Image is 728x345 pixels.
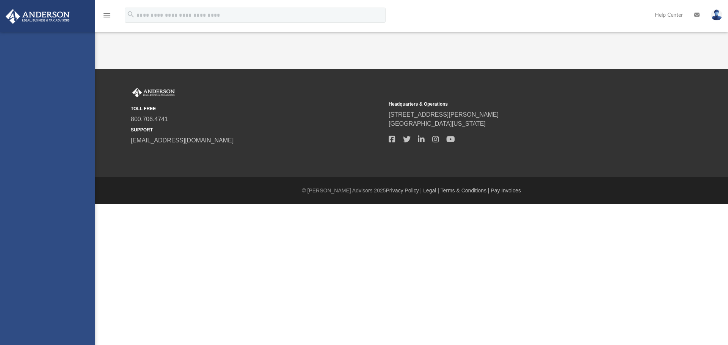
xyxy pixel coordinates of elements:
a: 800.706.4741 [131,116,168,122]
a: [GEOGRAPHIC_DATA][US_STATE] [389,120,486,127]
a: [STREET_ADDRESS][PERSON_NAME] [389,111,499,118]
img: Anderson Advisors Platinum Portal [131,88,176,98]
a: Terms & Conditions | [441,187,490,194]
small: Headquarters & Operations [389,101,641,108]
i: menu [102,11,111,20]
small: TOLL FREE [131,105,383,112]
a: Legal | [423,187,439,194]
img: Anderson Advisors Platinum Portal [3,9,72,24]
small: SUPPORT [131,126,383,133]
div: © [PERSON_NAME] Advisors 2025 [95,187,728,195]
a: menu [102,14,111,20]
a: Privacy Policy | [386,187,422,194]
a: Pay Invoices [491,187,521,194]
a: [EMAIL_ADDRESS][DOMAIN_NAME] [131,137,234,144]
i: search [127,10,135,19]
img: User Pic [711,9,722,20]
